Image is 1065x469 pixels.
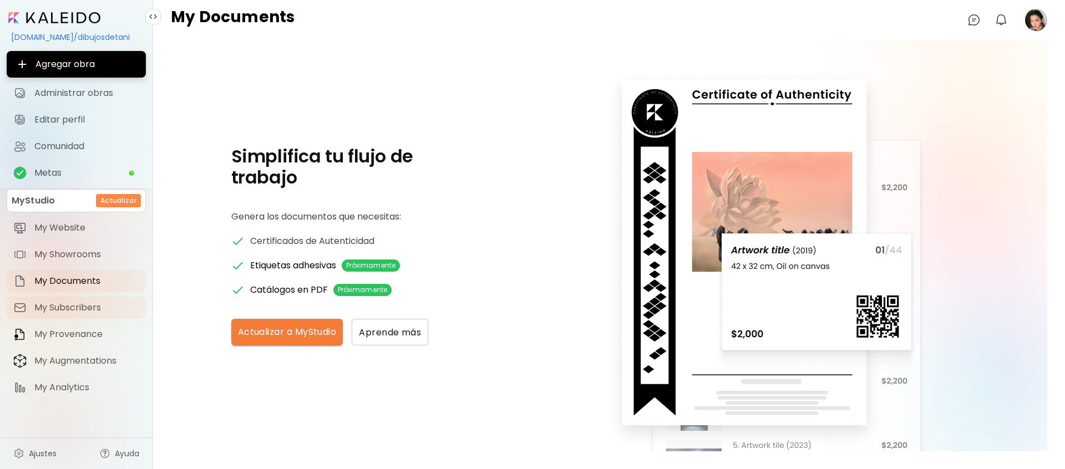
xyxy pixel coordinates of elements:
img: item [13,381,27,394]
span: My Analytics [34,382,139,393]
span: My Website [34,222,139,233]
p: MyStudio [12,194,55,207]
img: PDF Brochures [231,283,245,297]
span: Actualizar a MyStudio [238,325,337,339]
a: itemMy Augmentations [7,350,146,372]
div: [DOMAIN_NAME]/dibujosdetani [7,28,146,47]
img: item [13,354,27,368]
a: itemMy Provenance [7,323,146,345]
a: itemMy Subscribers [7,297,146,319]
span: Agregar obra [16,58,137,71]
span: Ayuda [115,448,139,459]
button: Actualizar a MyStudio [231,319,343,345]
span: Ajustes [29,448,57,459]
h6: Actualizar [100,196,136,206]
span: My Documents [34,276,139,287]
span: Comunidad [34,141,139,152]
p: Simplifica tu flujo de trabajo [231,146,475,188]
a: Comunidad iconComunidad [7,135,146,157]
img: bellIcon [995,13,1008,27]
button: Aprende más [352,319,428,345]
a: itemMy Website [7,217,146,239]
a: Editar perfil iconEditar perfil [7,109,146,131]
a: Ayuda [93,442,146,465]
h5: Certificados de Autenticidad [250,234,374,248]
span: My Augmentations [34,355,139,366]
img: chatIcon [967,13,981,27]
img: Administrar obras icon [13,86,27,100]
h5: Genera los documentos que necesitas: [231,210,475,223]
h5: Etiquetas adhesivas [250,259,336,272]
img: collapse [149,12,158,21]
button: Agregar obra [7,51,146,78]
h4: My Documents [171,9,295,31]
p: Próximamente [338,285,387,295]
h5: Catálogos en PDF [250,284,328,296]
a: completeMetas [7,162,146,184]
img: item [13,248,27,261]
a: itemMy Documents [7,270,146,292]
a: Ajustes [7,442,63,465]
span: Metas [34,167,128,179]
span: My Subscribers [34,302,139,313]
img: Certificates [231,234,245,248]
img: help [99,448,110,459]
img: Comunidad icon [13,140,27,153]
span: Editar perfil [34,114,139,125]
img: item [13,301,27,314]
span: My Provenance [34,329,139,340]
span: Administrar obras [34,88,139,99]
img: item [13,221,27,234]
img: item [13,274,27,288]
p: Próximamente [346,261,395,271]
img: Editar perfil icon [13,113,27,126]
a: itemMy Showrooms [7,243,146,266]
img: Artwork Labels [231,259,245,272]
img: settings [13,448,24,459]
a: itemMy Analytics [7,376,146,399]
span: Aprende más [359,327,421,338]
img: item [13,328,27,341]
button: bellIcon [992,11,1011,29]
span: My Showrooms [34,249,139,260]
a: Administrar obras iconAdministrar obras [7,82,146,104]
